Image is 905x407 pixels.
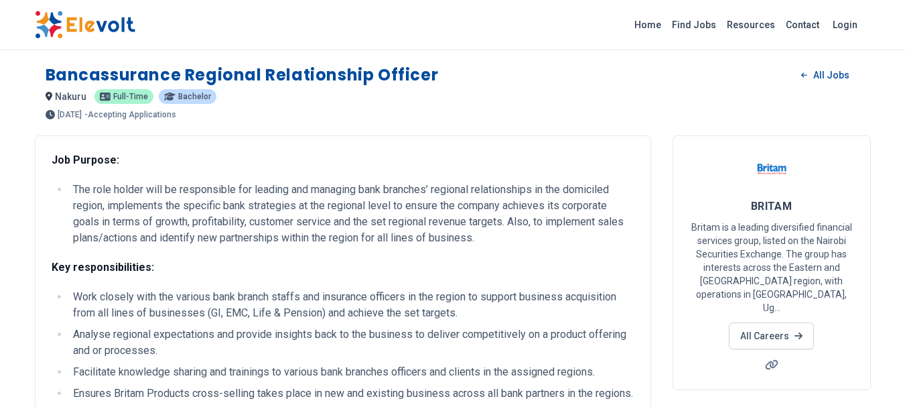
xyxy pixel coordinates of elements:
a: All Careers [729,323,814,349]
h1: Bancassurance Regional Relationship Officer [46,64,439,86]
span: BRITAM [751,200,792,213]
a: All Jobs [790,65,859,85]
a: Login [825,11,865,38]
span: Full-time [113,93,148,101]
a: Resources [721,14,780,36]
li: Analyse regional expectations and provide insights back to the business to deliver competitively ... [69,327,634,359]
li: The role holder will be responsible for leading and managing bank branches’ regional relationship... [69,182,634,246]
img: BRITAM [755,152,788,186]
span: nakuru [55,91,86,102]
img: Elevolt [35,11,135,39]
strong: Key responsibilities: [52,261,154,274]
li: Facilitate knowledge sharing and trainings to various bank branches officers and clients in the a... [69,364,634,380]
li: Ensures Britam Products cross-selling takes place in new and existing business across all bank pa... [69,386,634,402]
a: Find Jobs [667,14,721,36]
a: Contact [780,14,825,36]
p: Britam is a leading diversified financial services group, listed on the Nairobi Securities Exchan... [689,221,854,314]
a: Home [629,14,667,36]
span: Bachelor [178,93,211,101]
p: - Accepting Applications [84,111,176,119]
strong: Job Purpose: [52,154,119,166]
li: Work closely with the various bank branch staffs and insurance officers in the region to support ... [69,289,634,321]
span: [DATE] [58,111,82,119]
